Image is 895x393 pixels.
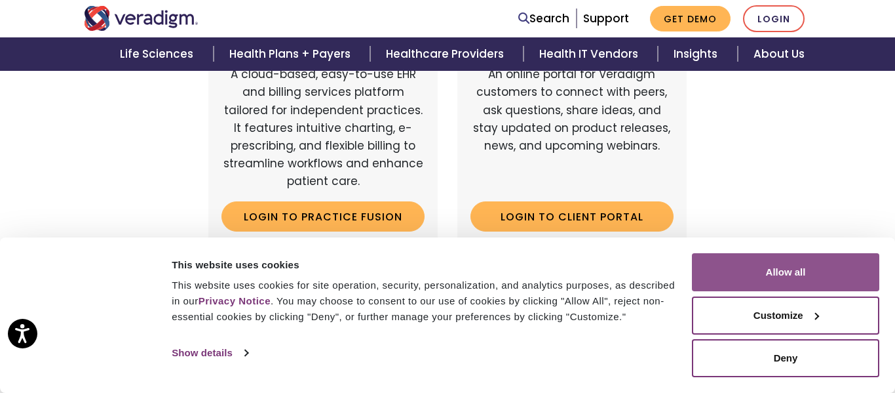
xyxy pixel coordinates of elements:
[199,295,271,306] a: Privacy Notice
[214,37,370,71] a: Health Plans + Payers
[692,253,879,291] button: Allow all
[658,37,737,71] a: Insights
[524,37,658,71] a: Health IT Vendors
[650,6,731,31] a: Get Demo
[84,6,199,31] img: Veradigm logo
[172,343,248,363] a: Show details
[172,257,677,273] div: This website uses cookies
[738,37,820,71] a: About Us
[470,201,674,232] a: Login to Client Portal
[470,66,674,190] p: An online portal for Veradigm customers to connect with peers, ask questions, share ideas, and st...
[370,37,524,71] a: Healthcare Providers
[221,66,425,190] p: A cloud-based, easy-to-use EHR and billing services platform tailored for independent practices. ...
[172,278,677,325] div: This website uses cookies for site operation, security, personalization, and analytics purposes, ...
[692,339,879,377] button: Deny
[221,201,425,232] a: Login to Practice Fusion
[692,297,879,335] button: Customize
[104,37,213,71] a: Life Sciences
[583,10,629,26] a: Support
[518,10,569,28] a: Search
[743,5,805,32] a: Login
